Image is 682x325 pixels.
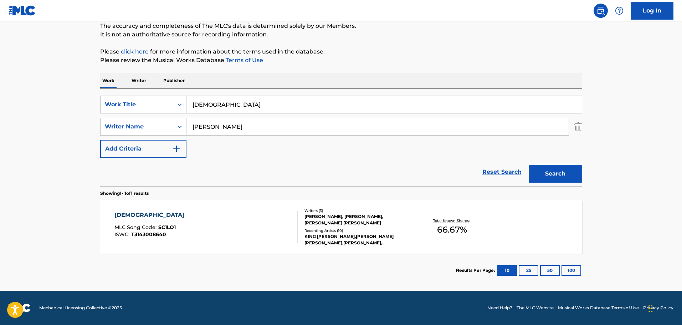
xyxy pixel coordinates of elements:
img: MLC Logo [9,5,36,16]
button: 50 [540,265,560,276]
a: Public Search [594,4,608,18]
img: help [615,6,624,15]
span: T3143008640 [131,231,166,238]
span: Mechanical Licensing Collective © 2025 [39,305,122,311]
div: Work Title [105,100,169,109]
img: search [596,6,605,15]
div: Recording Artists ( 10 ) [304,228,412,233]
p: Writer [129,73,148,88]
form: Search Form [100,96,582,186]
a: Reset Search [479,164,525,180]
p: Results Per Page: [456,267,497,274]
a: Privacy Policy [643,305,673,311]
div: Drag [648,298,653,319]
p: Please review the Musical Works Database [100,56,582,65]
a: Log In [631,2,673,20]
img: Delete Criterion [574,118,582,136]
span: 66.67 % [437,223,467,236]
img: logo [9,304,31,312]
a: Terms of Use [224,57,263,64]
a: Need Help? [487,305,512,311]
a: Musical Works Database Terms of Use [558,305,639,311]
a: The MLC Website [517,305,554,311]
p: Work [100,73,117,88]
button: Add Criteria [100,140,186,158]
div: [DEMOGRAPHIC_DATA] [114,211,188,219]
p: The accuracy and completeness of The MLC's data is determined solely by our Members. [100,22,582,30]
button: 25 [519,265,538,276]
a: [DEMOGRAPHIC_DATA]MLC Song Code:SC1LO1ISWC:T3143008640Writers (3)[PERSON_NAME], [PERSON_NAME], [P... [100,200,582,254]
button: Search [529,165,582,183]
div: Writers ( 3 ) [304,208,412,213]
div: Help [612,4,626,18]
button: 10 [497,265,517,276]
button: 100 [562,265,581,276]
p: Total Known Shares: [433,218,471,223]
span: MLC Song Code : [114,224,158,230]
div: Writer Name [105,122,169,131]
iframe: Chat Widget [646,291,682,325]
div: [PERSON_NAME], [PERSON_NAME], [PERSON_NAME] [PERSON_NAME] [304,213,412,226]
p: Showing 1 - 1 of 1 results [100,190,149,197]
div: KING [PERSON_NAME],[PERSON_NAME] [PERSON_NAME],[PERSON_NAME], [PERSON_NAME] [PERSON_NAME], [PERSO... [304,233,412,246]
span: ISWC : [114,231,131,238]
span: SC1LO1 [158,224,176,230]
p: Publisher [161,73,187,88]
p: It is not an authoritative source for recording information. [100,30,582,39]
img: 9d2ae6d4665cec9f34b9.svg [172,144,181,153]
a: click here [121,48,149,55]
p: Please for more information about the terms used in the database. [100,47,582,56]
